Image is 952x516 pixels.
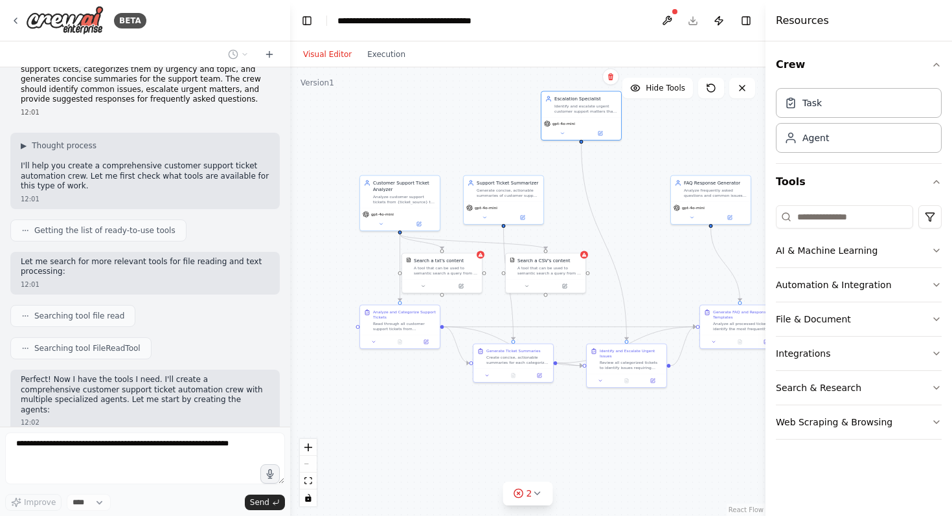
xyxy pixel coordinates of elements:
[646,83,685,93] span: Hide Tools
[114,13,146,28] div: BETA
[802,131,829,144] div: Agent
[21,194,269,204] div: 12:01
[729,506,764,513] a: React Flow attribution
[245,495,285,510] button: Send
[415,338,437,346] button: Open in side panel
[600,360,663,370] div: Review all categorized tickets to identify issues requiring immediate escalation. Flag tickets th...
[486,355,549,365] div: Create concise, actionable summaries for each categorized support ticket. Each summary should inc...
[32,140,96,151] span: Thought process
[402,253,482,294] div: TXTSearchToolSearch a txt's contentA tool that can be used to semantic search a query from a txt'...
[776,164,942,200] button: Tools
[726,338,753,346] button: No output available
[475,205,497,210] span: gpt-4o-mini
[397,234,403,301] g: Edge from 50e3b2b4-5b5d-40c8-9336-a22b8e293d3a to 34ce25c8-dfc9-4ba1-af4c-91a74ffee9c9
[359,305,440,350] div: Analyze and Categorize Support TicketsRead through all customer support tickets from {ticket_sour...
[671,324,696,369] g: Edge from e4b97331-972e-4dfd-a2ea-f64014c09d6c to fb5d028e-7185-4c06-8896-1b8df57a9a1a
[755,338,777,346] button: Open in side panel
[477,180,539,186] div: Support Ticket Summarizer
[670,175,751,225] div: FAQ Response GeneratorAnalyze frequently asked questions and common issues to generate suggested ...
[300,78,334,88] div: Version 1
[463,175,544,225] div: Support Ticket SummarizerGenerate concise, actionable summaries of customer support tickets for t...
[414,258,464,264] div: Search a txt's content
[295,47,359,62] button: Visual Editor
[359,47,413,62] button: Execution
[337,14,483,27] nav: breadcrumb
[776,13,829,28] h4: Resources
[260,464,280,484] button: Click to speak your automation idea
[300,473,317,489] button: fit view
[21,54,269,105] p: Create a crew that automatically reads through customer support tickets, categorizes them by urge...
[578,142,630,340] g: Edge from 49224a7f-f2e9-4df1-b486-7ae400574e58 to e4b97331-972e-4dfd-a2ea-f64014c09d6c
[444,324,470,366] g: Edge from 34ce25c8-dfc9-4ba1-af4c-91a74ffee9c9 to a63e0c28-7292-40d8-8bf8-04b8549990c0
[21,140,27,151] span: ▶
[34,343,141,353] span: Searching tool FileReadTool
[298,12,316,30] button: Hide left sidebar
[34,311,124,321] span: Searching tool file read
[503,482,553,506] button: 2
[622,78,693,98] button: Hide Tools
[776,200,942,450] div: Tools
[414,265,478,276] div: A tool that can be used to semantic search a query from a txt's content.
[300,439,317,506] div: React Flow controls
[486,348,541,353] div: Generate Ticket Summaries
[223,47,254,62] button: Switch to previous chat
[713,309,776,320] div: Generate FAQ and Response Templates
[34,225,176,236] span: Getting the list of ready-to-use tools
[259,47,280,62] button: Start a new chat
[501,228,517,340] g: Edge from 506eb8b1-c2ea-4595-9a64-21af7f60dc92 to a63e0c28-7292-40d8-8bf8-04b8549990c0
[21,161,269,192] p: I'll help you create a comprehensive customer support ticket automation crew. Let me first check ...
[21,257,269,277] p: Let me search for more relevant tools for file reading and text processing:
[444,324,696,330] g: Edge from 34ce25c8-dfc9-4ba1-af4c-91a74ffee9c9 to fb5d028e-7185-4c06-8896-1b8df57a9a1a
[401,220,438,228] button: Open in side panel
[371,212,394,217] span: gpt-4o-mini
[373,309,436,320] div: Analyze and Categorize Support Tickets
[510,258,515,263] img: CSVSearchTool
[24,497,56,508] span: Improve
[300,439,317,456] button: zoom in
[600,348,663,359] div: Identify and Escalate Urgent Issues
[554,96,617,102] div: Escalation Specialist
[776,83,942,163] div: Crew
[776,371,942,405] button: Search & Research
[541,91,622,141] div: Escalation SpecialistIdentify and escalate urgent customer support matters that require immediate...
[517,258,571,264] div: Search a CSV's content
[300,489,317,506] button: toggle interactivity
[776,302,942,336] button: File & Document
[613,377,640,385] button: No output available
[558,324,696,366] g: Edge from a63e0c28-7292-40d8-8bf8-04b8549990c0 to fb5d028e-7185-4c06-8896-1b8df57a9a1a
[26,6,104,35] img: Logo
[776,337,942,370] button: Integrations
[699,305,780,350] div: Generate FAQ and Response TemplatesAnalyze all processed tickets to identify the most frequently ...
[250,497,269,508] span: Send
[713,321,776,331] div: Analyze all processed tickets to identify the most frequently asked questions and common issues. ...
[386,338,413,346] button: No output available
[517,265,582,276] div: A tool that can be used to semantic search a query from a CSV's content.
[776,268,942,302] button: Automation & Integration
[499,372,527,379] button: No output available
[582,129,619,137] button: Open in side panel
[21,375,269,415] p: Perfect! Now I have the tools I need. I'll create a comprehensive customer support ticket automat...
[527,487,532,500] span: 2
[21,140,96,151] button: ▶Thought process
[684,188,747,198] div: Analyze frequently asked questions and common issues to generate suggested responses and solution...
[21,418,269,427] div: 12:02
[554,104,617,114] div: Identify and escalate urgent customer support matters that require immediate attention from senio...
[558,360,583,369] g: Edge from a63e0c28-7292-40d8-8bf8-04b8549990c0 to e4b97331-972e-4dfd-a2ea-f64014c09d6c
[505,253,586,294] div: CSVSearchToolSearch a CSV's contentA tool that can be used to semantic search a query from a CSV'...
[602,69,619,85] button: Delete node
[5,494,62,511] button: Improve
[547,282,584,290] button: Open in side panel
[443,282,480,290] button: Open in side panel
[586,344,667,388] div: Identify and Escalate Urgent IssuesReview all categorized tickets to identify issues requiring im...
[684,180,747,186] div: FAQ Response Generator
[776,47,942,83] button: Crew
[552,121,575,126] span: gpt-4o-mini
[776,234,942,267] button: AI & Machine Learning
[359,175,440,232] div: Customer Support Ticket AnalyzerAnalyze customer support tickets from {ticket_source} to categori...
[21,107,269,117] div: 12:01
[737,12,755,30] button: Hide right sidebar
[373,321,436,331] div: Read through all customer support tickets from {ticket_source} and perform comprehensive analysis...
[406,258,411,263] img: TXTSearchTool
[708,228,743,301] g: Edge from 5f4e508d-06ab-4c15-ae36-9cc6efe01707 to fb5d028e-7185-4c06-8896-1b8df57a9a1a
[776,405,942,439] button: Web Scraping & Browsing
